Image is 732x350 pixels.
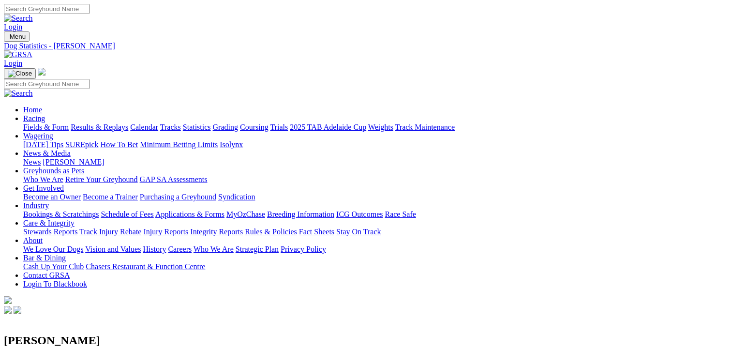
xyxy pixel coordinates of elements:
[14,306,21,314] img: twitter.svg
[23,271,70,279] a: Contact GRSA
[23,210,728,219] div: Industry
[23,245,83,253] a: We Love Our Dogs
[23,140,63,149] a: [DATE] Tips
[10,33,26,40] span: Menu
[65,175,138,183] a: Retire Your Greyhound
[220,140,243,149] a: Isolynx
[23,175,728,184] div: Greyhounds as Pets
[155,210,224,218] a: Applications & Forms
[226,210,265,218] a: MyOzChase
[245,228,297,236] a: Rules & Policies
[101,210,153,218] a: Schedule of Fees
[71,123,128,131] a: Results & Replays
[281,245,326,253] a: Privacy Policy
[23,219,75,227] a: Care & Integrity
[101,140,138,149] a: How To Bet
[240,123,269,131] a: Coursing
[168,245,192,253] a: Careers
[4,296,12,304] img: logo-grsa-white.png
[4,14,33,23] img: Search
[23,201,49,210] a: Industry
[23,140,728,149] div: Wagering
[4,79,90,89] input: Search
[23,184,64,192] a: Get Involved
[79,228,141,236] a: Track Injury Rebate
[4,31,30,42] button: Toggle navigation
[194,245,234,253] a: Who We Are
[23,175,63,183] a: Who We Are
[23,123,728,132] div: Racing
[368,123,393,131] a: Weights
[86,262,205,271] a: Chasers Restaurant & Function Centre
[4,306,12,314] img: facebook.svg
[43,158,104,166] a: [PERSON_NAME]
[236,245,279,253] a: Strategic Plan
[23,123,69,131] a: Fields & Form
[140,193,216,201] a: Purchasing a Greyhound
[23,245,728,254] div: About
[143,228,188,236] a: Injury Reports
[385,210,416,218] a: Race Safe
[23,106,42,114] a: Home
[336,210,383,218] a: ICG Outcomes
[23,236,43,244] a: About
[299,228,334,236] a: Fact Sheets
[140,140,218,149] a: Minimum Betting Limits
[4,334,728,347] h2: [PERSON_NAME]
[38,68,45,76] img: logo-grsa-white.png
[290,123,366,131] a: 2025 TAB Adelaide Cup
[23,254,66,262] a: Bar & Dining
[23,262,728,271] div: Bar & Dining
[4,23,22,31] a: Login
[4,59,22,67] a: Login
[23,158,728,167] div: News & Media
[23,193,728,201] div: Get Involved
[270,123,288,131] a: Trials
[130,123,158,131] a: Calendar
[140,175,208,183] a: GAP SA Assessments
[23,280,87,288] a: Login To Blackbook
[160,123,181,131] a: Tracks
[4,50,32,59] img: GRSA
[85,245,141,253] a: Vision and Values
[65,140,98,149] a: SUREpick
[395,123,455,131] a: Track Maintenance
[4,68,36,79] button: Toggle navigation
[23,210,99,218] a: Bookings & Scratchings
[190,228,243,236] a: Integrity Reports
[4,42,728,50] a: Dog Statistics - [PERSON_NAME]
[23,193,81,201] a: Become an Owner
[23,149,71,157] a: News & Media
[23,132,53,140] a: Wagering
[23,228,728,236] div: Care & Integrity
[183,123,211,131] a: Statistics
[23,114,45,122] a: Racing
[4,4,90,14] input: Search
[23,158,41,166] a: News
[143,245,166,253] a: History
[83,193,138,201] a: Become a Trainer
[213,123,238,131] a: Grading
[23,262,84,271] a: Cash Up Your Club
[218,193,255,201] a: Syndication
[4,89,33,98] img: Search
[23,228,77,236] a: Stewards Reports
[267,210,334,218] a: Breeding Information
[336,228,381,236] a: Stay On Track
[8,70,32,77] img: Close
[23,167,84,175] a: Greyhounds as Pets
